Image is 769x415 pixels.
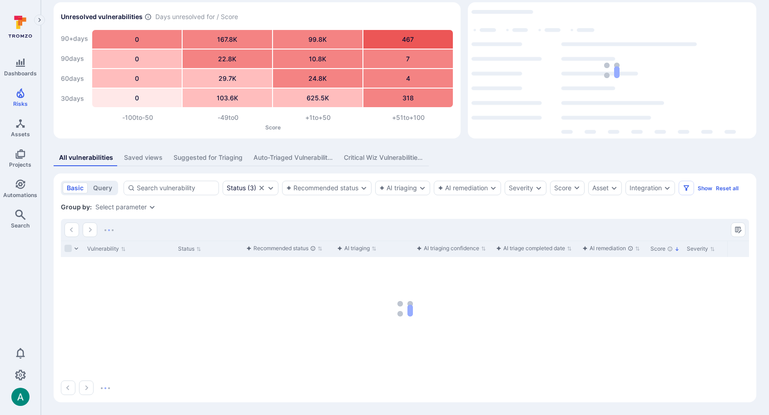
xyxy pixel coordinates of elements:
div: AI triage completed date [496,244,565,253]
span: Days unresolved for / Score [155,12,238,22]
div: 0 [92,49,182,68]
div: AI triaging [337,244,370,253]
button: Sort by function(){return k.createElement(pN.A,{direction:"row",alignItems:"center",gap:4},k.crea... [337,245,377,252]
button: Sort by Status [178,245,201,252]
button: Sort by function(){return k.createElement(pN.A,{direction:"row",alignItems:"center",gap:4},k.crea... [246,245,322,252]
div: 318 [363,89,453,107]
span: Dashboards [4,70,37,77]
button: AI triaging [379,184,417,192]
button: Clear selection [258,184,265,192]
button: Expand dropdown [360,184,367,192]
img: Loading... [604,63,620,78]
i: Expand navigation menu [36,16,43,24]
button: Go to the previous page [61,380,75,395]
div: 0 [92,30,182,49]
div: 30 days [61,89,88,108]
button: basic [63,183,88,193]
div: 0 [92,89,182,107]
button: Status(3) [227,184,256,192]
div: Select parameter [95,203,147,211]
div: Auto-Triaged Vulnerabilities [253,153,333,162]
div: loading spinner [471,6,753,135]
div: 90 days [61,49,88,68]
span: Automations [3,192,37,198]
button: Show [698,185,712,192]
div: Recommended status [246,244,316,253]
div: 0 [92,69,182,88]
div: +51 to +100 [363,113,453,122]
span: Risks [13,100,28,107]
div: 99.8K [273,30,362,49]
div: 24.8K [273,69,362,88]
div: 60 days [61,69,88,88]
button: Asset [592,184,609,192]
button: Expand dropdown [535,184,542,192]
button: Severity [509,184,533,192]
div: All vulnerabilities [59,153,113,162]
span: Projects [9,161,31,168]
div: 4 [363,69,453,88]
button: Score [550,181,585,195]
div: AI remediation [582,244,633,253]
div: AI triaging confidence [417,244,479,253]
button: Expand dropdown [267,184,274,192]
button: Expand dropdown [664,184,671,192]
button: Sort by function(){return k.createElement(pN.A,{direction:"row",alignItems:"center",gap:4},k.crea... [496,245,572,252]
div: Suggested for Triaging [174,153,243,162]
span: Number of vulnerabilities in status ‘Open’ ‘Triaged’ and ‘In process’ divided by score and scanne... [144,12,152,22]
div: Saved views [124,153,163,162]
button: Sort by Vulnerability [87,245,126,252]
button: Sort by Severity [687,245,715,252]
img: ACg8ocLSa5mPYBaXNx3eFu_EmspyJX0laNWN7cXOFirfQ7srZveEpg=s96-c [11,388,30,406]
h2: Unresolved vulnerabilities [61,12,143,21]
button: Expand dropdown [610,184,618,192]
div: 467 [363,30,453,49]
div: 167.8K [183,30,272,49]
div: Status [227,184,246,192]
span: Group by: [61,203,92,212]
button: Sort by function(){return k.createElement(pN.A,{direction:"row",alignItems:"center",gap:4},k.crea... [582,245,640,252]
span: Search [11,222,30,229]
p: Sorted by: Highest first [675,244,680,254]
button: Expand dropdown [419,184,426,192]
button: Filters [679,181,694,195]
div: Manage columns [731,222,745,237]
div: 103.6K [183,89,272,107]
button: Go to the next page [83,222,97,237]
div: Score [554,183,571,193]
img: Loading... [101,387,110,389]
input: Search vulnerability [137,183,215,193]
button: Integration [630,184,662,192]
button: Recommended status [286,184,358,192]
button: Expand navigation menu [34,15,45,25]
span: Select all rows [64,245,72,252]
p: Score [93,124,453,131]
span: Assets [11,131,30,138]
div: Top integrations by vulnerabilities [468,2,756,138]
div: 10.8K [273,49,362,68]
button: Sort by Score [650,245,680,252]
div: assets tabs [54,149,756,166]
div: Critical Wiz Vulnerabilities per Image [344,153,423,162]
div: 90+ days [61,30,88,48]
div: -49 to 0 [183,113,273,122]
div: 625.5K [273,89,362,107]
button: query [89,183,116,193]
div: ( 3 ) [227,184,256,192]
button: Sort by function(){return k.createElement(pN.A,{direction:"row",alignItems:"center",gap:4},k.crea... [417,245,486,252]
button: Reset all [716,185,739,192]
div: 7 [363,49,453,68]
img: Loading... [104,229,114,231]
div: grouping parameters [95,203,156,211]
div: 29.7K [183,69,272,88]
div: -100 to -50 [93,113,183,122]
button: AI remediation [438,184,488,192]
div: The vulnerability score is based on the parameters defined in the settings [667,246,673,252]
div: 22.8K [183,49,272,68]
